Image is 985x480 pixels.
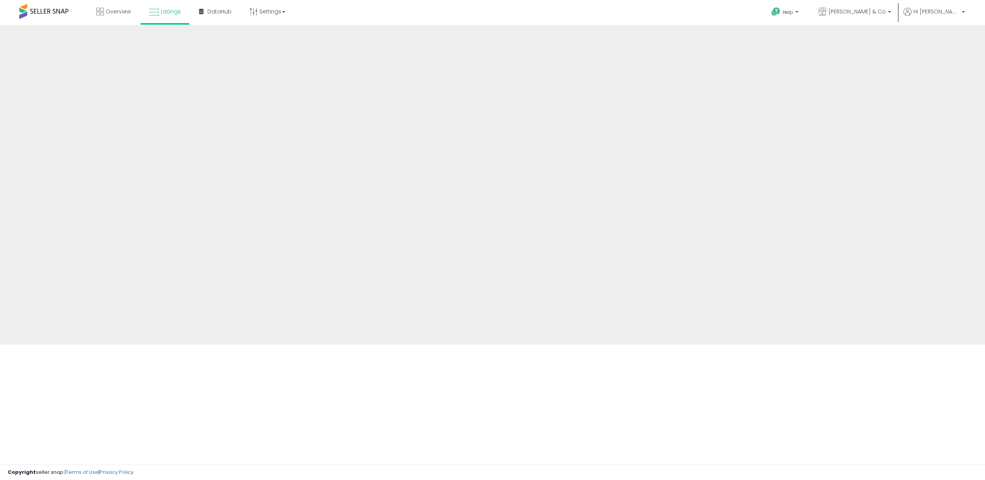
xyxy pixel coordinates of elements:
span: Hi [PERSON_NAME] [913,8,960,15]
span: Help [783,9,793,15]
span: Listings [161,8,181,15]
span: [PERSON_NAME] & Co [828,8,886,15]
span: Overview [106,8,131,15]
span: DataHub [207,8,232,15]
i: Get Help [771,7,781,17]
a: Hi [PERSON_NAME] [903,8,965,25]
a: Help [765,1,806,25]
